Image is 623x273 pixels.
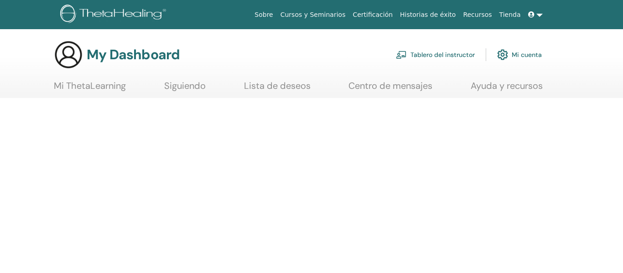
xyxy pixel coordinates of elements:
a: Historias de éxito [396,6,459,23]
a: Tablero del instructor [396,45,475,65]
a: Sobre [251,6,276,23]
a: Tienda [496,6,524,23]
img: logo.png [60,5,169,25]
a: Siguiendo [164,80,206,98]
a: Cursos y Seminarios [277,6,349,23]
a: Mi cuenta [497,45,542,65]
a: Mi ThetaLearning [54,80,126,98]
img: cog.svg [497,47,508,62]
img: generic-user-icon.jpg [54,40,83,69]
a: Ayuda y recursos [471,80,543,98]
a: Recursos [459,6,495,23]
img: chalkboard-teacher.svg [396,51,407,59]
a: Lista de deseos [244,80,311,98]
a: Certificación [349,6,396,23]
h3: My Dashboard [87,46,180,63]
a: Centro de mensajes [348,80,432,98]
